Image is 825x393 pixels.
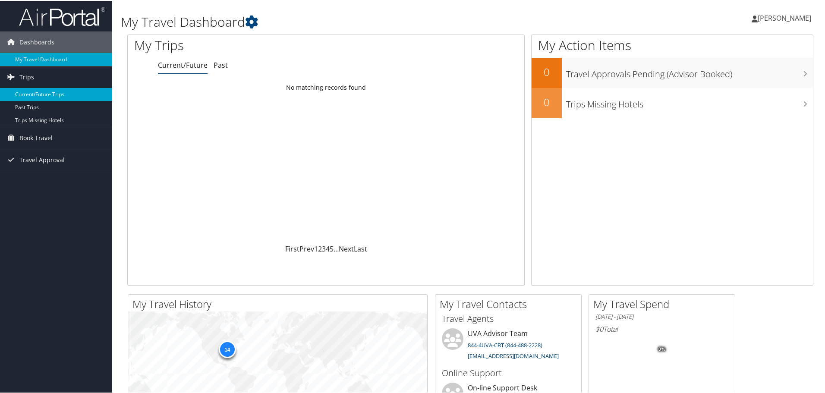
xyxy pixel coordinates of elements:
h6: [DATE] - [DATE] [595,312,728,320]
a: [PERSON_NAME] [752,4,820,30]
h2: My Travel Contacts [440,296,581,311]
td: No matching records found [128,79,524,94]
span: Travel Approval [19,148,65,170]
a: 5 [330,243,334,253]
h1: My Travel Dashboard [121,12,587,30]
h1: My Trips [134,35,353,53]
a: 0Trips Missing Hotels [532,87,813,117]
h2: My Travel Spend [593,296,735,311]
h3: Trips Missing Hotels [566,93,813,110]
span: [PERSON_NAME] [758,13,811,22]
h1: My Action Items [532,35,813,53]
a: 4 [326,243,330,253]
li: UVA Advisor Team [438,327,579,363]
h6: Total [595,324,728,333]
img: airportal-logo.png [19,6,105,26]
h3: Travel Approvals Pending (Advisor Booked) [566,63,813,79]
span: $0 [595,324,603,333]
span: Dashboards [19,31,54,52]
span: Trips [19,66,34,87]
a: 2 [318,243,322,253]
h2: 0 [532,94,562,109]
a: Past [214,60,228,69]
a: 3 [322,243,326,253]
a: 0Travel Approvals Pending (Advisor Booked) [532,57,813,87]
a: 1 [314,243,318,253]
h3: Online Support [442,366,575,378]
span: Book Travel [19,126,53,148]
span: … [334,243,339,253]
a: First [285,243,299,253]
h2: My Travel History [132,296,427,311]
a: Last [354,243,367,253]
div: 14 [218,340,236,357]
a: [EMAIL_ADDRESS][DOMAIN_NAME] [468,351,559,359]
a: Next [339,243,354,253]
a: 844-4UVA-CBT (844-488-2228) [468,340,542,348]
h2: 0 [532,64,562,79]
h3: Travel Agents [442,312,575,324]
a: Current/Future [158,60,208,69]
a: Prev [299,243,314,253]
tspan: 0% [658,346,665,351]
